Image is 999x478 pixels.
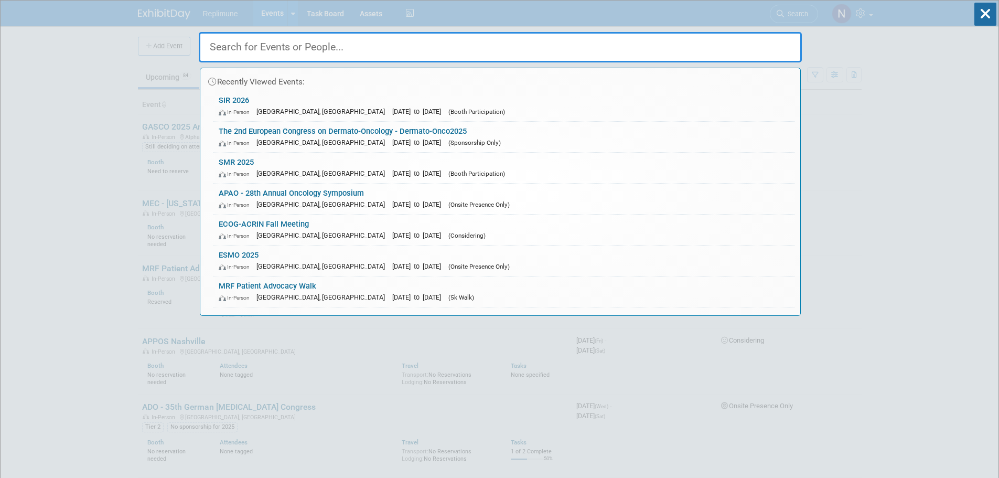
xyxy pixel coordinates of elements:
span: In-Person [219,171,254,177]
span: [GEOGRAPHIC_DATA], [GEOGRAPHIC_DATA] [256,169,390,177]
a: SMR 2025 In-Person [GEOGRAPHIC_DATA], [GEOGRAPHIC_DATA] [DATE] to [DATE] (Booth Participation) [213,153,795,183]
span: [DATE] to [DATE] [392,139,446,146]
span: [DATE] to [DATE] [392,169,446,177]
span: [DATE] to [DATE] [392,293,446,301]
input: Search for Events or People... [199,32,802,62]
span: [GEOGRAPHIC_DATA], [GEOGRAPHIC_DATA] [256,262,390,270]
span: [GEOGRAPHIC_DATA], [GEOGRAPHIC_DATA] [256,231,390,239]
a: The 2nd European Congress on Dermato-Oncology - Dermato-Onco2025 In-Person [GEOGRAPHIC_DATA], [GE... [213,122,795,152]
a: ESMO 2025 In-Person [GEOGRAPHIC_DATA], [GEOGRAPHIC_DATA] [DATE] to [DATE] (Onsite Presence Only) [213,246,795,276]
span: In-Person [219,140,254,146]
a: APAO - 28th Annual Oncology Symposium In-Person [GEOGRAPHIC_DATA], [GEOGRAPHIC_DATA] [DATE] to [D... [213,184,795,214]
span: (5k Walk) [448,294,474,301]
span: In-Person [219,263,254,270]
span: In-Person [219,201,254,208]
span: In-Person [219,294,254,301]
span: [GEOGRAPHIC_DATA], [GEOGRAPHIC_DATA] [256,139,390,146]
span: [GEOGRAPHIC_DATA], [GEOGRAPHIC_DATA] [256,108,390,115]
span: [GEOGRAPHIC_DATA], [GEOGRAPHIC_DATA] [256,293,390,301]
span: [DATE] to [DATE] [392,231,446,239]
span: (Onsite Presence Only) [448,263,510,270]
span: [DATE] to [DATE] [392,200,446,208]
span: [GEOGRAPHIC_DATA], [GEOGRAPHIC_DATA] [256,200,390,208]
span: (Booth Participation) [448,108,505,115]
span: (Sponsorship Only) [448,139,501,146]
a: ECOG-ACRIN Fall Meeting In-Person [GEOGRAPHIC_DATA], [GEOGRAPHIC_DATA] [DATE] to [DATE] (Consider... [213,215,795,245]
span: [DATE] to [DATE] [392,262,446,270]
a: SIR 2026 In-Person [GEOGRAPHIC_DATA], [GEOGRAPHIC_DATA] [DATE] to [DATE] (Booth Participation) [213,91,795,121]
span: (Booth Participation) [448,170,505,177]
span: In-Person [219,109,254,115]
span: (Onsite Presence Only) [448,201,510,208]
a: MRF Patient Advocacy Walk In-Person [GEOGRAPHIC_DATA], [GEOGRAPHIC_DATA] [DATE] to [DATE] (5k Walk) [213,277,795,307]
span: (Considering) [448,232,486,239]
span: In-Person [219,232,254,239]
span: [DATE] to [DATE] [392,108,446,115]
div: Recently Viewed Events: [206,68,795,91]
